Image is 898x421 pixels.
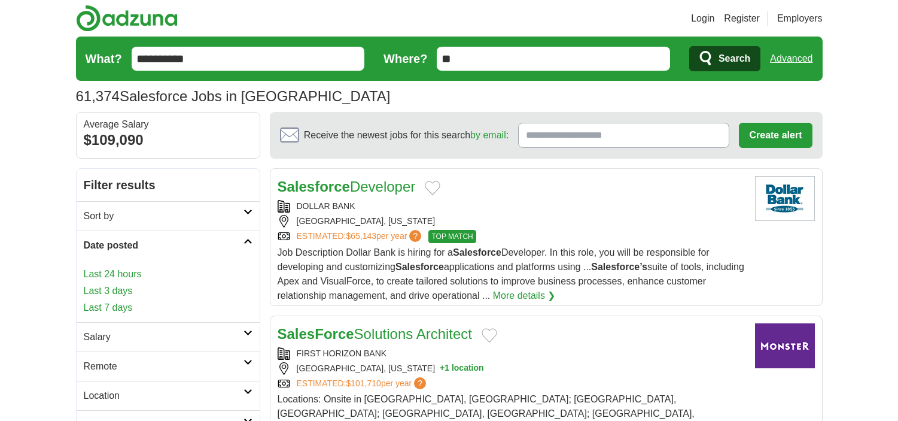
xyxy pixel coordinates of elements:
span: Job Description Dollar Bank is hiring for a Developer. In this role, you will be responsible for ... [278,247,744,301]
button: Add to favorite jobs [482,328,497,343]
strong: Salesforce’s [591,262,647,272]
a: by email [470,130,506,140]
a: Register [724,11,760,26]
span: Receive the newest jobs for this search : [304,128,509,143]
span: TOP MATCH [428,230,476,243]
a: Sort by [77,201,260,231]
h2: Location [84,389,243,403]
a: Employers [777,11,823,26]
a: More details ❯ [493,289,556,303]
h2: Salary [84,330,243,344]
span: Search [719,47,750,71]
span: 61,374 [76,86,120,107]
span: ? [409,230,421,242]
button: Add to favorite jobs [425,181,440,195]
strong: SalesForce [278,326,354,342]
div: Average Salary [84,120,252,129]
h2: Sort by [84,209,243,223]
div: [GEOGRAPHIC_DATA], [US_STATE] [278,362,745,375]
a: Salary [77,322,260,352]
img: Adzuna logo [76,5,178,32]
label: Where? [383,50,427,68]
span: ? [414,377,426,389]
button: +1 location [440,362,484,375]
span: + [440,362,445,375]
button: Create alert [739,123,812,148]
strong: Salesforce [395,262,444,272]
a: Date posted [77,231,260,260]
a: Last 3 days [84,284,252,298]
h1: Salesforce Jobs in [GEOGRAPHIC_DATA] [76,88,391,104]
a: Login [691,11,714,26]
span: $65,143 [346,231,376,241]
a: Last 7 days [84,301,252,315]
a: ESTIMATED:$65,143per year? [297,230,424,243]
a: Advanced [770,47,812,71]
div: [GEOGRAPHIC_DATA], [US_STATE] [278,215,745,228]
img: Dollar Bank logo [755,176,815,221]
div: $109,090 [84,129,252,151]
span: $101,710 [346,378,380,388]
a: ESTIMATED:$101,710per year? [297,377,429,390]
h2: Remote [84,359,243,374]
label: What? [86,50,122,68]
div: FIRST HORIZON BANK [278,347,745,360]
strong: Salesforce [453,247,501,258]
h2: Filter results [77,169,260,201]
h2: Date posted [84,238,243,253]
a: SalesForceSolutions Architect [278,326,473,342]
a: DOLLAR BANK [297,201,355,211]
button: Search [689,46,760,71]
a: Remote [77,352,260,381]
img: Company logo [755,323,815,368]
strong: Salesforce [278,178,350,195]
a: Last 24 hours [84,267,252,281]
a: SalesforceDeveloper [278,178,416,195]
a: Location [77,381,260,410]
